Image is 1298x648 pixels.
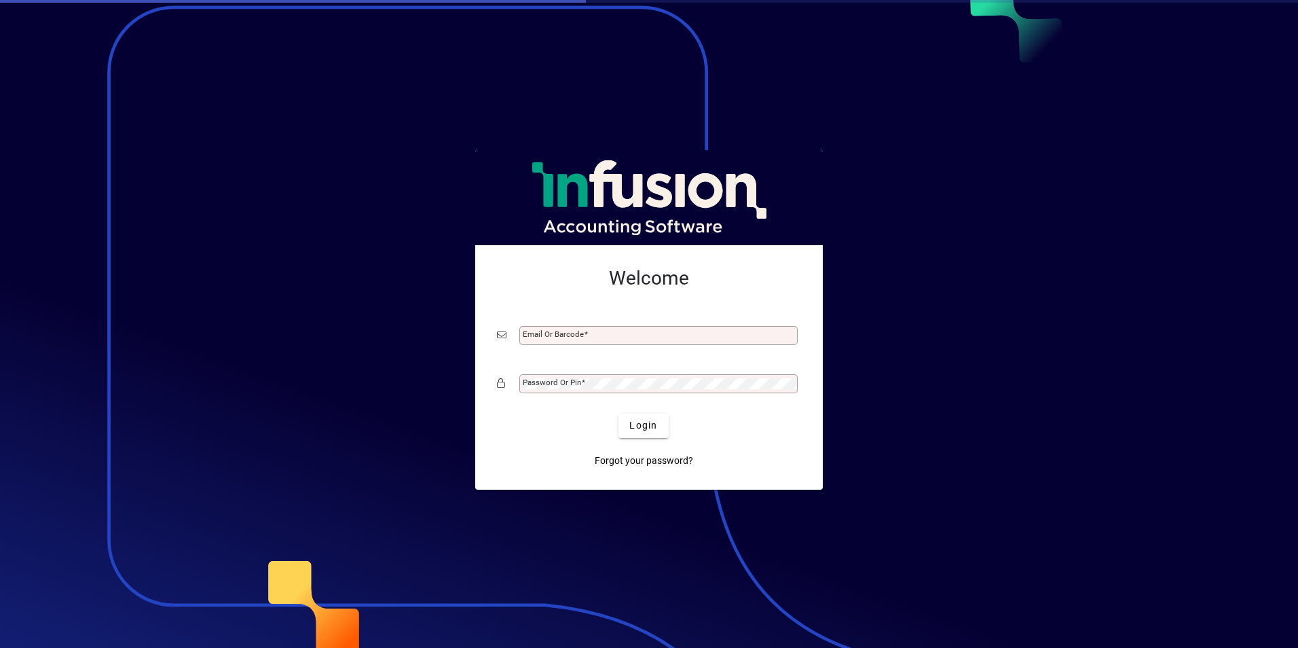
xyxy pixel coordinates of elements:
[523,378,581,387] mat-label: Password or Pin
[618,414,668,438] button: Login
[497,267,801,290] h2: Welcome
[523,329,584,339] mat-label: Email or Barcode
[589,449,699,473] a: Forgot your password?
[595,454,693,468] span: Forgot your password?
[629,418,657,433] span: Login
